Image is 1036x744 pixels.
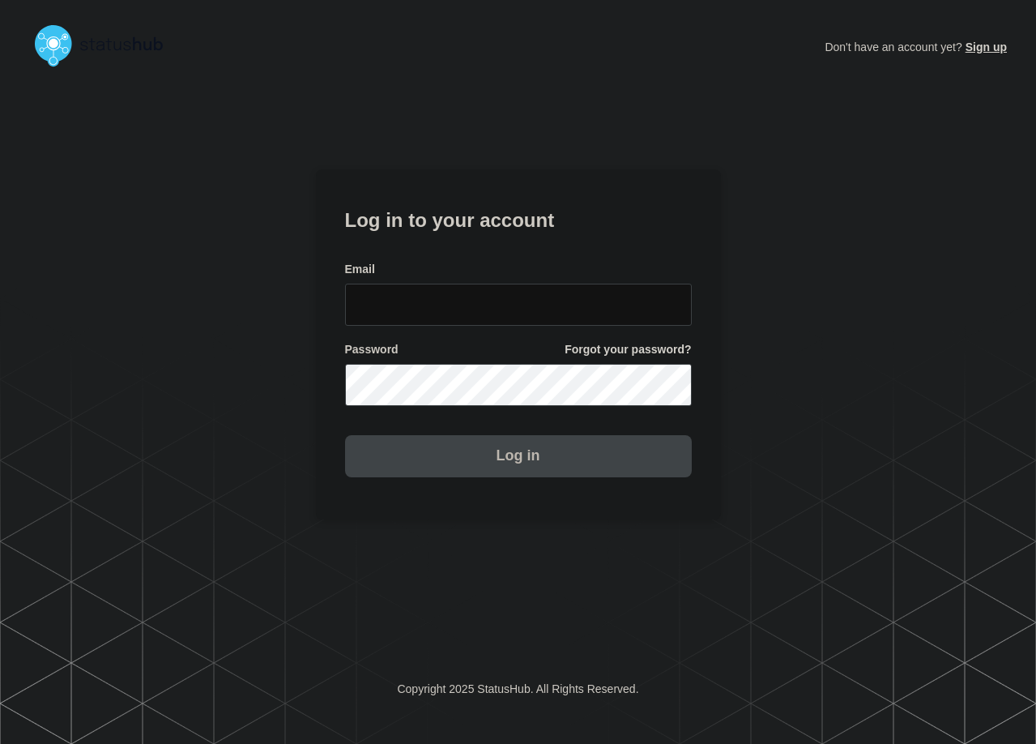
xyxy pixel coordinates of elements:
input: email input [345,284,692,326]
h1: Log in to your account [345,203,692,233]
img: StatusHub logo [29,19,183,71]
a: Forgot your password? [565,342,691,357]
input: password input [345,364,692,406]
a: Sign up [962,41,1007,53]
p: Copyright 2025 StatusHub. All Rights Reserved. [397,682,638,695]
span: Password [345,342,399,357]
span: Email [345,262,375,277]
button: Log in [345,435,692,477]
p: Don't have an account yet? [825,28,1007,66]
